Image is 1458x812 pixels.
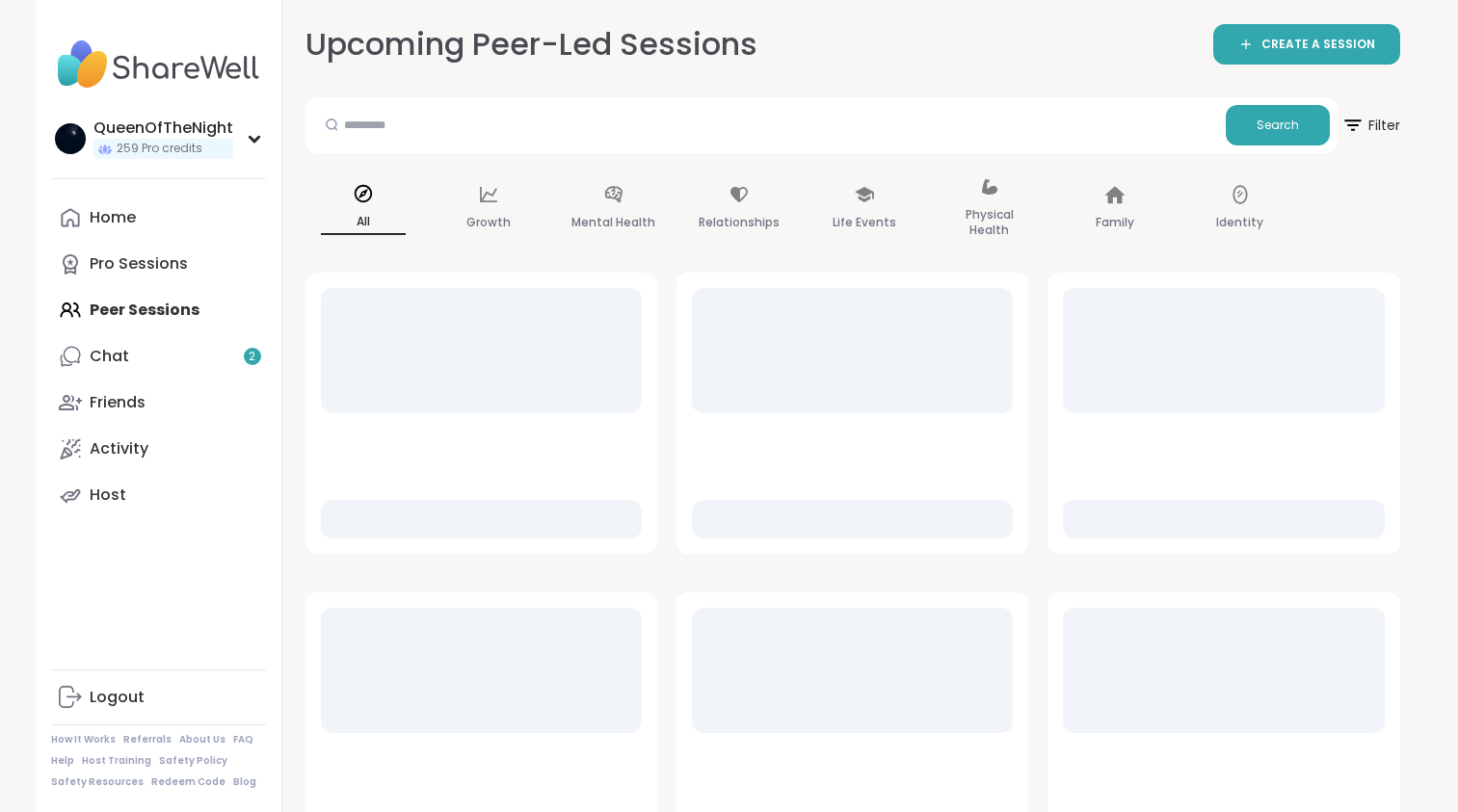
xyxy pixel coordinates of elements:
p: Relationships [699,211,780,234]
a: Chat2 [51,333,266,380]
div: Logout [90,687,145,708]
p: Identity [1216,211,1263,234]
a: Activity [51,426,266,472]
div: Host [90,485,126,506]
a: Referrals [123,733,172,747]
span: 2 [249,349,255,365]
a: Redeem Code [151,775,225,789]
span: Filter [1341,102,1400,148]
p: Mental Health [571,211,655,234]
div: Friends [90,392,146,413]
h2: Upcoming Peer-Led Sessions [305,23,757,66]
a: How It Works [51,733,116,747]
p: Growth [466,211,511,234]
a: Home [51,195,266,241]
a: Friends [51,380,266,426]
a: Pro Sessions [51,241,266,287]
div: QueenOfTheNight [93,118,233,139]
a: Safety Resources [51,775,144,789]
span: CREATE A SESSION [1261,37,1375,53]
p: Physical Health [947,203,1032,242]
button: Search [1226,105,1330,145]
a: Logout [51,674,266,720]
img: ShareWell Nav Logo [51,31,266,98]
p: Family [1096,211,1134,234]
a: Host Training [82,754,151,768]
a: Blog [233,775,256,789]
a: Host [51,472,266,518]
a: CREATE A SESSION [1213,24,1400,65]
div: Activity [90,438,148,459]
a: FAQ [233,733,253,747]
button: Filter [1341,97,1400,153]
span: 259 Pro credits [117,141,202,157]
div: Chat [90,346,129,367]
img: QueenOfTheNight [55,123,86,154]
span: Search [1257,117,1299,134]
a: About Us [179,733,225,747]
div: Home [90,207,136,228]
p: Life Events [833,211,896,234]
a: Help [51,754,74,768]
div: Pro Sessions [90,253,188,275]
p: All [321,210,406,235]
a: Safety Policy [159,754,227,768]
